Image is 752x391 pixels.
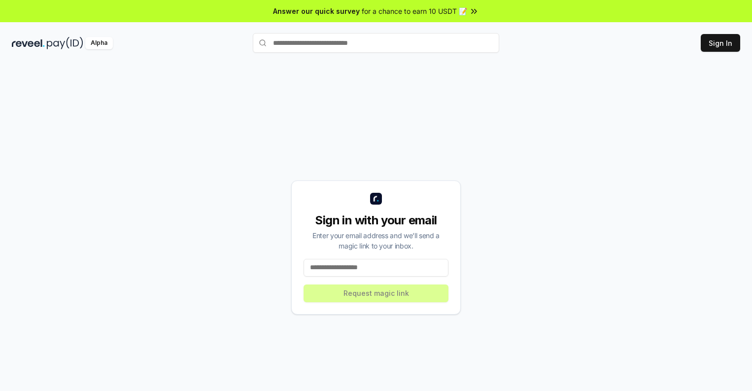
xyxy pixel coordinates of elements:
[12,37,45,49] img: reveel_dark
[370,193,382,205] img: logo_small
[273,6,360,16] span: Answer our quick survey
[362,6,467,16] span: for a chance to earn 10 USDT 📝
[304,213,448,228] div: Sign in with your email
[701,34,740,52] button: Sign In
[304,230,448,251] div: Enter your email address and we’ll send a magic link to your inbox.
[85,37,113,49] div: Alpha
[47,37,83,49] img: pay_id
